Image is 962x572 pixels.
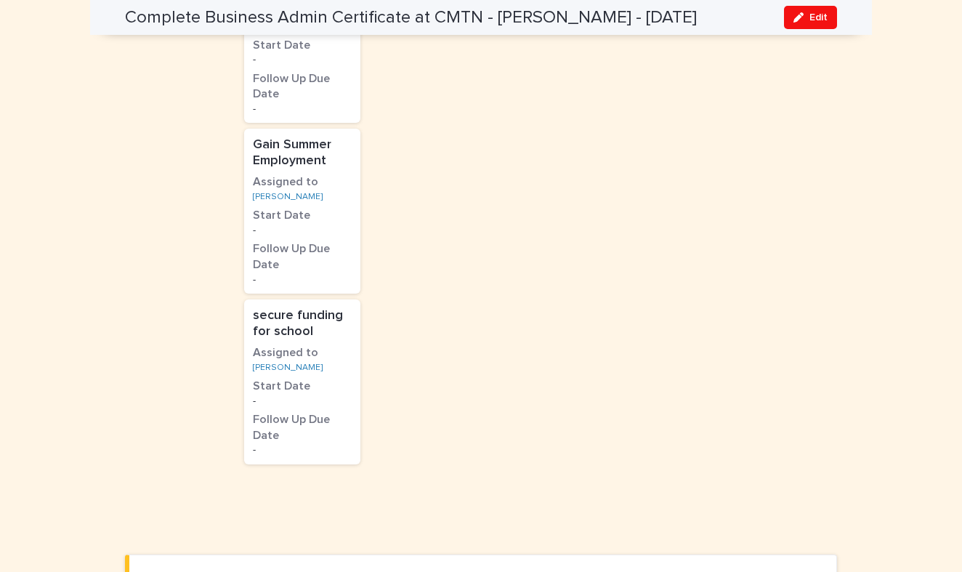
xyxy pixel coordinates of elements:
[253,225,352,235] p: -
[253,308,352,339] p: secure funding for school
[784,6,837,29] button: Edit
[253,396,352,406] p: -
[253,192,323,202] a: [PERSON_NAME]
[253,241,352,273] h3: Follow Up Due Date
[253,445,352,455] p: -
[244,299,360,464] a: secure funding for schoolAssigned to[PERSON_NAME] Start Date-Follow Up Due Date-
[253,275,352,285] p: -
[253,363,323,373] a: [PERSON_NAME]
[253,55,352,65] p: -
[253,412,352,443] h3: Follow Up Due Date
[253,137,352,169] p: Gain Summer Employment
[253,208,352,224] h3: Start Date
[253,345,352,361] h3: Assigned to
[809,12,828,23] span: Edit
[125,7,697,28] h2: Complete Business Admin Certificate at CMTN - [PERSON_NAME] - [DATE]
[253,379,352,395] h3: Start Date
[253,104,352,114] p: -
[253,174,352,190] h3: Assigned to
[253,71,352,102] h3: Follow Up Due Date
[253,38,352,54] h3: Start Date
[244,129,360,294] a: Gain Summer EmploymentAssigned to[PERSON_NAME] Start Date-Follow Up Due Date-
